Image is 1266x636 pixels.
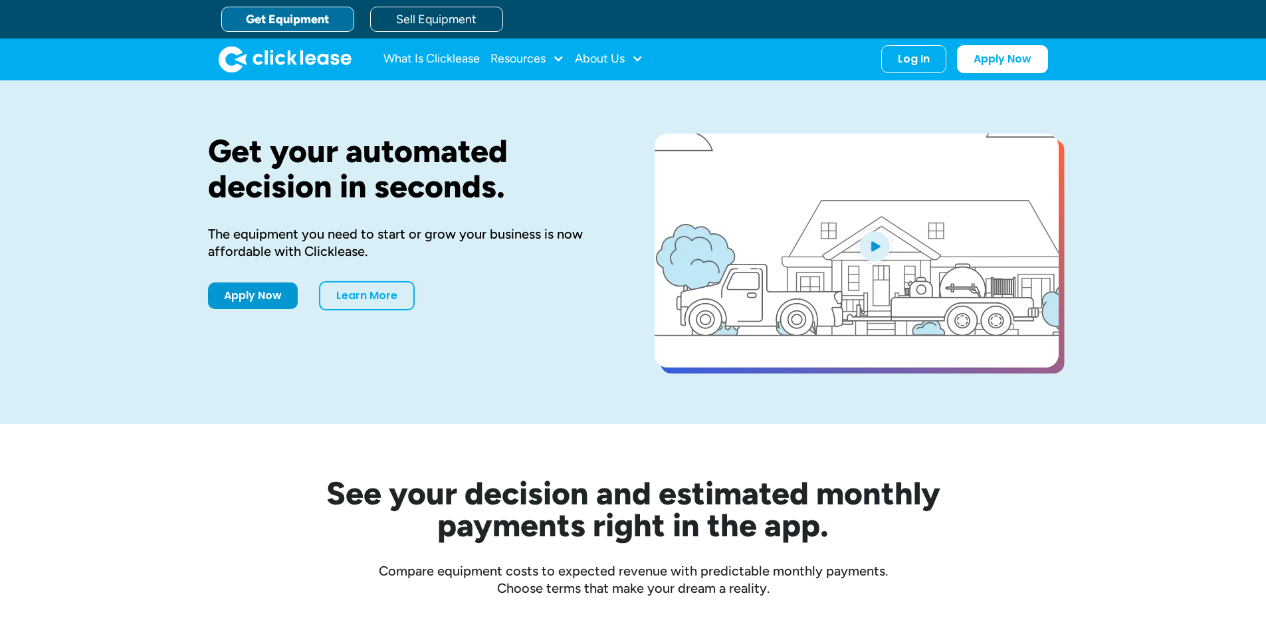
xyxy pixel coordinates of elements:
[219,46,352,72] a: home
[261,477,1005,541] h2: See your decision and estimated monthly payments right in the app.
[655,134,1059,368] a: open lightbox
[370,7,503,32] a: Sell Equipment
[208,562,1059,597] div: Compare equipment costs to expected revenue with predictable monthly payments. Choose terms that ...
[490,46,564,72] div: Resources
[957,45,1048,73] a: Apply Now
[383,46,480,72] a: What Is Clicklease
[898,53,930,66] div: Log In
[221,7,354,32] a: Get Equipment
[208,282,298,309] a: Apply Now
[219,46,352,72] img: Clicklease logo
[319,281,415,310] a: Learn More
[575,46,643,72] div: About Us
[208,134,612,204] h1: Get your automated decision in seconds.
[857,227,893,265] img: Blue play button logo on a light blue circular background
[208,225,612,260] div: The equipment you need to start or grow your business is now affordable with Clicklease.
